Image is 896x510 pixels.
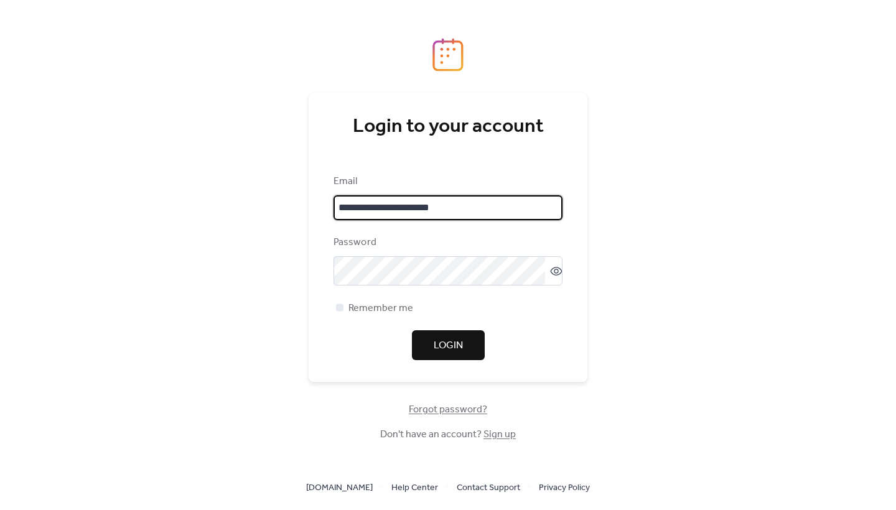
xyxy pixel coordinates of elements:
img: logo [432,38,464,72]
span: Contact Support [457,481,520,496]
span: Privacy Policy [539,481,590,496]
a: Contact Support [457,480,520,495]
span: Forgot password? [409,402,487,417]
span: Don't have an account? [380,427,516,442]
div: Email [334,174,560,189]
a: Help Center [391,480,438,495]
button: Login [412,330,485,360]
span: Remember me [348,301,413,316]
div: Password [334,235,560,250]
a: Sign up [483,425,516,444]
div: Login to your account [334,114,562,139]
span: Help Center [391,481,438,496]
a: [DOMAIN_NAME] [306,480,373,495]
a: Privacy Policy [539,480,590,495]
a: Forgot password? [409,406,487,413]
span: [DOMAIN_NAME] [306,481,373,496]
span: Login [434,338,463,353]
